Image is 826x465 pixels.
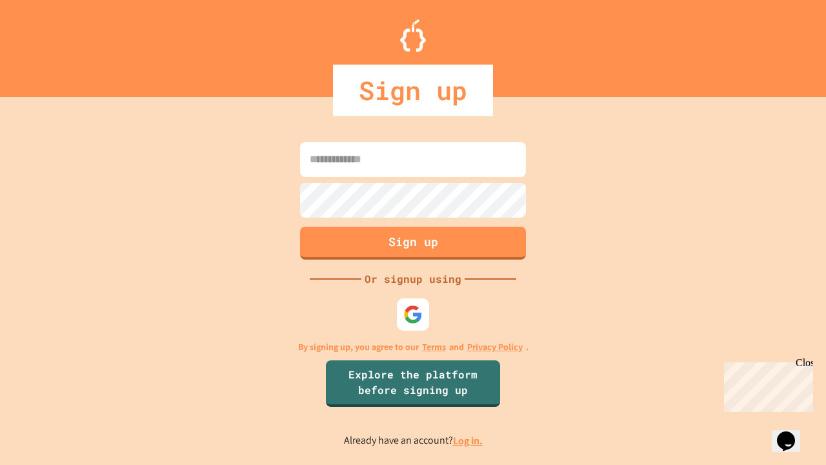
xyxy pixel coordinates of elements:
[453,434,483,448] a: Log in.
[5,5,89,82] div: Chat with us now!Close
[400,19,426,52] img: Logo.svg
[298,340,529,354] p: By signing up, you agree to our and .
[300,227,526,260] button: Sign up
[361,271,465,287] div: Or signup using
[333,65,493,116] div: Sign up
[344,433,483,449] p: Already have an account?
[422,340,446,354] a: Terms
[719,357,813,412] iframe: chat widget
[467,340,523,354] a: Privacy Policy
[772,413,813,452] iframe: chat widget
[326,360,500,407] a: Explore the platform before signing up
[403,305,423,324] img: google-icon.svg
